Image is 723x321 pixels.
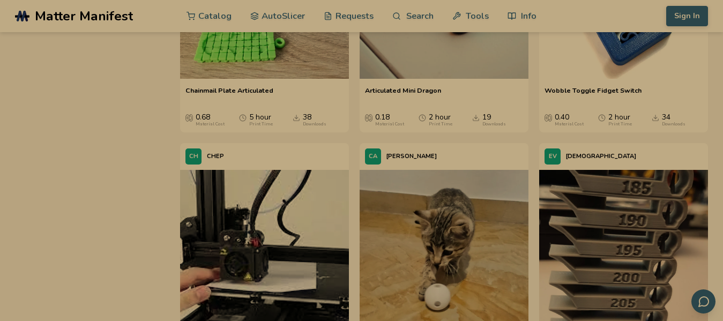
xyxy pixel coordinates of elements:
[662,113,685,127] div: 34
[482,113,506,127] div: 19
[549,153,557,160] span: EV
[666,6,708,26] button: Sign In
[249,122,273,127] div: Print Time
[293,113,300,122] span: Downloads
[472,113,480,122] span: Downloads
[429,122,452,127] div: Print Time
[303,122,326,127] div: Downloads
[196,122,225,127] div: Material Cost
[555,113,584,127] div: 0.40
[608,122,632,127] div: Print Time
[419,113,426,122] span: Average Print Time
[239,113,247,122] span: Average Print Time
[249,113,273,127] div: 5 hour
[598,113,606,122] span: Average Print Time
[185,86,273,102] a: Chainmail Plate Articulated
[545,86,642,102] a: Wobble Toggle Fidget Switch
[189,153,198,160] span: CH
[482,122,506,127] div: Downloads
[35,9,133,24] span: Matter Manifest
[375,113,404,127] div: 0.18
[207,151,224,162] p: CHEP
[608,113,632,127] div: 2 hour
[375,122,404,127] div: Material Cost
[185,113,193,122] span: Average Cost
[429,113,452,127] div: 2 hour
[386,151,437,162] p: [PERSON_NAME]
[369,153,377,160] span: CA
[691,289,715,313] button: Send feedback via email
[303,113,326,127] div: 38
[566,151,636,162] p: [DEMOGRAPHIC_DATA]
[652,113,659,122] span: Downloads
[365,113,372,122] span: Average Cost
[545,113,552,122] span: Average Cost
[196,113,225,127] div: 0.68
[365,86,441,102] a: Articulated Mini Dragon
[555,122,584,127] div: Material Cost
[662,122,685,127] div: Downloads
